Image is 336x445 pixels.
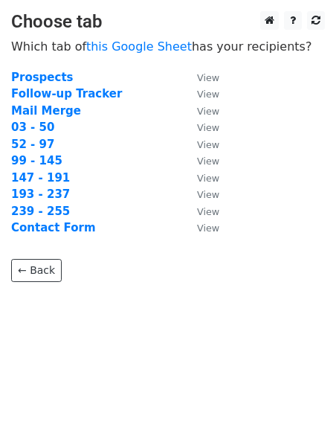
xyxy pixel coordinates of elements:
a: 03 - 50 [11,121,54,134]
a: View [182,138,219,151]
small: View [197,122,219,133]
a: View [182,121,219,134]
a: View [182,171,219,185]
a: 52 - 97 [11,138,54,151]
a: Prospects [11,71,74,84]
small: View [197,189,219,200]
a: View [182,221,219,234]
small: View [197,173,219,184]
p: Which tab of has your recipients? [11,39,325,54]
small: View [197,106,219,117]
a: View [182,154,219,167]
a: ← Back [11,259,62,282]
a: View [182,188,219,201]
a: 193 - 237 [11,188,70,201]
a: View [182,87,219,100]
a: 147 - 191 [11,171,70,185]
a: View [182,71,219,84]
small: View [197,139,219,150]
small: View [197,222,219,234]
small: View [197,206,219,217]
a: this Google Sheet [86,39,192,54]
small: View [197,72,219,83]
a: Mail Merge [11,104,81,118]
a: View [182,205,219,218]
h3: Choose tab [11,11,325,33]
a: Contact Form [11,221,96,234]
a: 239 - 255 [11,205,70,218]
a: View [182,104,219,118]
a: Follow-up Tracker [11,87,122,100]
small: View [197,156,219,167]
a: 99 - 145 [11,154,62,167]
small: View [197,89,219,100]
